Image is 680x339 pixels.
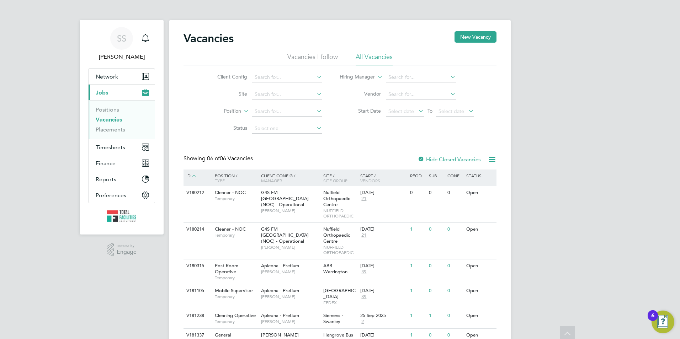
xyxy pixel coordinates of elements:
[96,126,125,133] a: Placements
[207,155,253,162] span: 06 Vacancies
[215,178,225,183] span: Type
[323,287,356,300] span: [GEOGRAPHIC_DATA]
[360,232,367,238] span: 21
[427,284,446,297] div: 0
[215,294,257,300] span: Temporary
[96,160,116,167] span: Finance
[107,243,137,257] a: Powered byEngage
[446,309,464,322] div: 0
[323,300,357,306] span: FEDEX
[446,223,464,236] div: 0
[360,319,365,325] span: 2
[386,72,456,82] input: Search for...
[261,244,320,250] span: [PERSON_NAME]
[360,288,407,294] div: [DATE]
[464,259,495,273] div: Open
[388,108,414,114] span: Select date
[96,73,118,80] span: Network
[215,263,238,275] span: Post Room Operative
[96,89,108,96] span: Jobs
[89,187,155,203] button: Preferences
[215,319,257,324] span: Temporary
[427,259,446,273] div: 0
[464,169,495,182] div: Status
[386,90,456,99] input: Search for...
[408,284,427,297] div: 1
[334,74,375,81] label: Hiring Manager
[215,189,246,195] span: Cleaner - NOC
[107,210,136,222] img: tfrecruitment-logo-retina.png
[117,243,137,249] span: Powered by
[96,116,122,123] a: Vacancies
[200,108,241,115] label: Position
[261,263,299,269] span: Apleona - Pretium
[185,186,209,199] div: V180212
[89,139,155,155] button: Timesheets
[96,176,116,183] span: Reports
[185,223,209,236] div: V180214
[261,319,320,324] span: [PERSON_NAME]
[360,263,407,269] div: [DATE]
[323,244,357,255] span: NUFFIELD ORTHOPAEDIC
[356,53,393,65] li: All Vacancies
[215,312,256,318] span: Cleaning Operative
[252,107,322,117] input: Search for...
[340,91,381,97] label: Vendor
[360,269,367,275] span: 39
[215,196,257,201] span: Temporary
[252,72,322,82] input: Search for...
[215,226,246,232] span: Cleaner - NOC
[427,169,446,182] div: Sub
[439,108,464,114] span: Select date
[261,312,299,318] span: Apleona - Pretium
[206,74,247,80] label: Client Config
[209,169,259,187] div: Position /
[360,196,367,202] span: 21
[360,313,407,319] div: 25 Sep 2025
[88,210,155,222] a: Go to home page
[446,186,464,199] div: 0
[185,169,209,182] div: ID
[117,34,126,43] span: SS
[360,332,407,338] div: [DATE]
[360,294,367,300] span: 39
[340,108,381,114] label: Start Date
[464,309,495,322] div: Open
[323,189,350,208] span: Nuffield Orthopaedic Centre
[88,53,155,61] span: Sam Skinner
[323,263,347,275] span: ABB Warrington
[261,226,309,244] span: G4S FM [GEOGRAPHIC_DATA] (NOC) - Operational
[261,294,320,300] span: [PERSON_NAME]
[206,91,247,97] label: Site
[418,156,481,163] label: Hide Closed Vacancies
[446,284,464,297] div: 0
[323,208,357,219] span: NUFFIELD ORTHOPAEDIC
[408,259,427,273] div: 1
[184,31,234,45] h2: Vacancies
[259,169,322,187] div: Client Config /
[652,311,674,333] button: Open Resource Center, 6 new notifications
[360,190,407,196] div: [DATE]
[215,287,253,294] span: Mobile Supervisor
[89,171,155,187] button: Reports
[261,189,309,208] span: G4S FM [GEOGRAPHIC_DATA] (NOC) - Operational
[446,259,464,273] div: 0
[89,85,155,100] button: Jobs
[408,169,427,182] div: Reqd
[455,31,496,43] button: New Vacancy
[408,186,427,199] div: 0
[88,27,155,61] a: SS[PERSON_NAME]
[464,186,495,199] div: Open
[427,309,446,322] div: 1
[96,106,119,113] a: Positions
[185,259,209,273] div: V180315
[287,53,338,65] li: Vacancies I follow
[96,144,125,151] span: Timesheets
[408,309,427,322] div: 1
[185,284,209,297] div: V181105
[89,100,155,139] div: Jobs
[427,223,446,236] div: 0
[215,232,257,238] span: Temporary
[360,226,407,232] div: [DATE]
[206,125,247,131] label: Status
